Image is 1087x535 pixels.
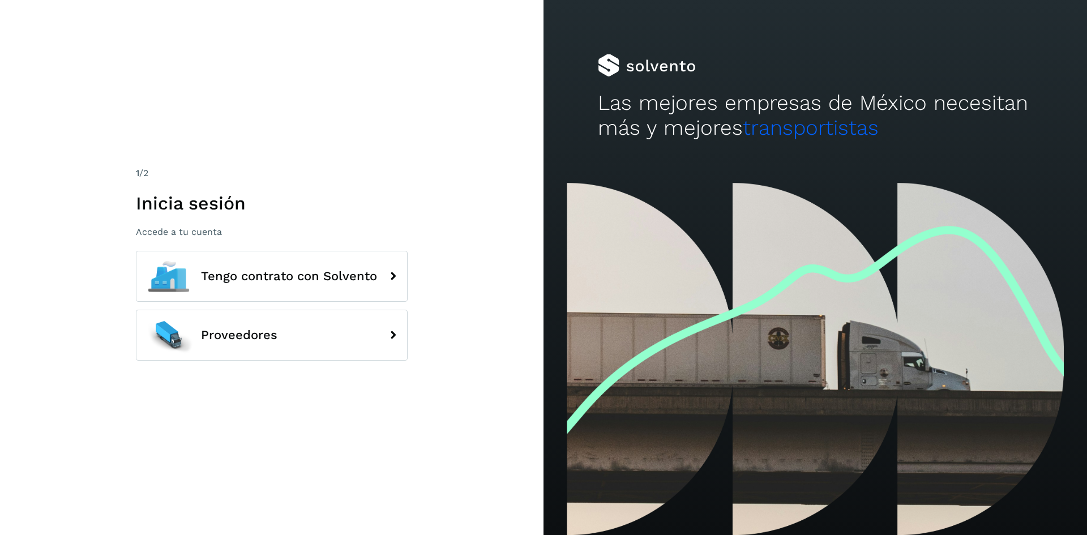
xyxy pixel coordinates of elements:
[136,251,408,302] button: Tengo contrato con Solvento
[201,269,377,283] span: Tengo contrato con Solvento
[136,168,139,178] span: 1
[743,115,879,140] span: transportistas
[136,310,408,361] button: Proveedores
[598,91,1033,141] h2: Las mejores empresas de México necesitan más y mejores
[136,166,408,180] div: /2
[201,328,277,342] span: Proveedores
[136,226,408,237] p: Accede a tu cuenta
[136,192,408,214] h1: Inicia sesión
